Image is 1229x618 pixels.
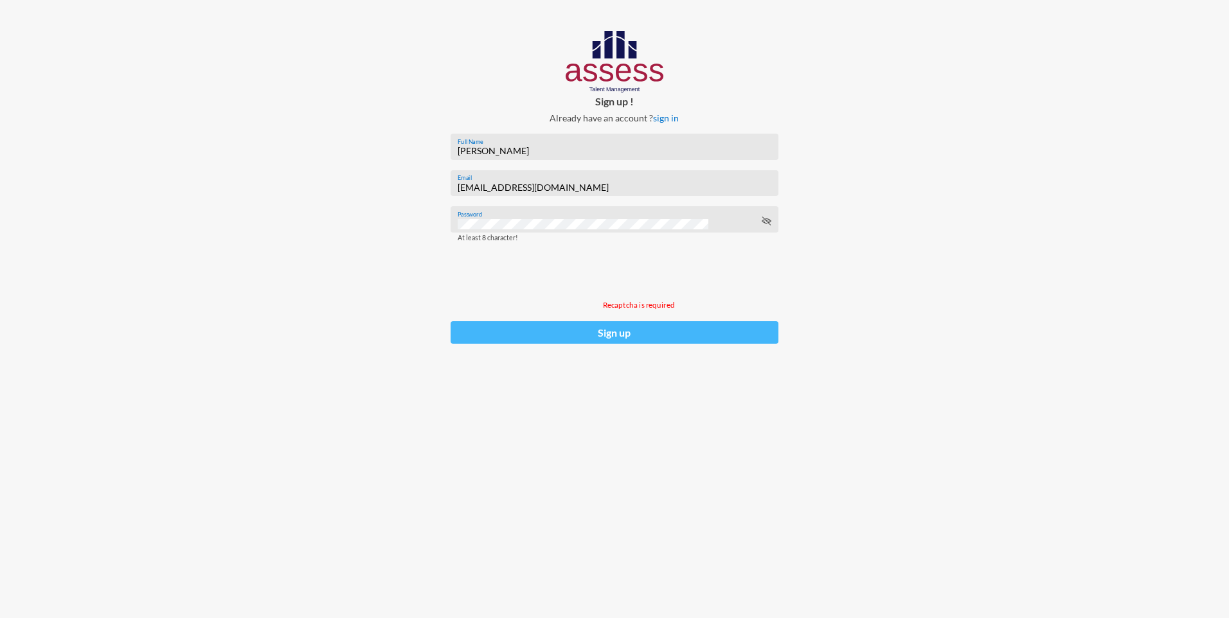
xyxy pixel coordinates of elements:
[451,301,827,310] p: Recaptcha is required
[653,112,679,123] a: sign in
[440,95,788,107] p: Sign up !
[566,31,664,93] img: AssessLogoo.svg
[458,182,771,193] input: Email
[440,112,788,123] p: Already have an account ?
[458,234,518,242] mat-hint: At least 8 character!
[458,146,771,156] input: fullname
[451,321,778,344] button: Sign up
[451,243,676,301] iframe: reCAPTCHA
